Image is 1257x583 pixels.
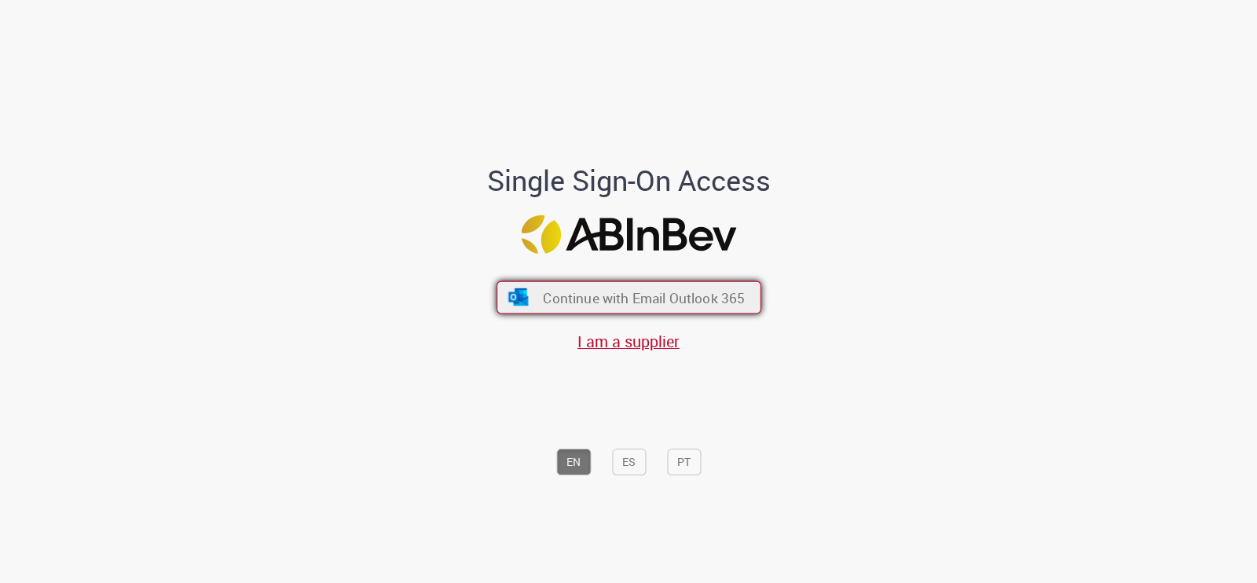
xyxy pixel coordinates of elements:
[411,165,847,196] h1: Single Sign-On Access
[507,289,530,306] img: ícone Azure/Microsoft 360
[521,215,736,254] img: Logo ABInBev
[543,288,745,306] span: Continue with Email Outlook 365
[556,449,591,475] button: EN
[577,331,680,352] a: I am a supplier
[497,281,761,314] button: ícone Azure/Microsoft 360 Continue with Email Outlook 365
[612,449,646,475] button: ES
[667,449,701,475] button: PT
